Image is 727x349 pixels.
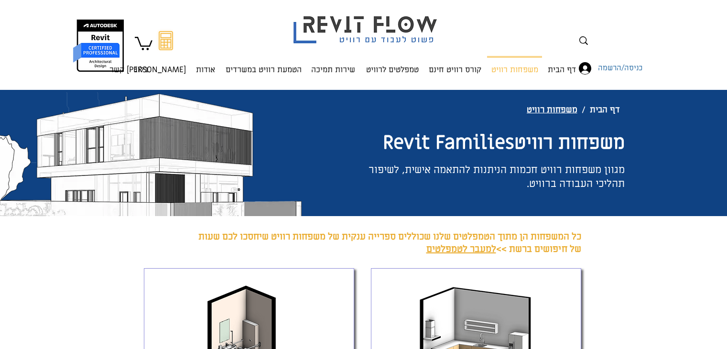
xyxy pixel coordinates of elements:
[130,56,153,75] a: בלוג
[544,56,580,83] p: דף הבית
[595,62,646,75] span: כניסה/הרשמה
[486,56,543,75] a: משפחות רוויט
[159,31,173,50] svg: מחשבון מעבר מאוטוקאד לרוויט
[383,130,625,155] span: Revit Families
[307,56,359,83] p: שירות תמיכה
[222,56,305,83] p: הטמעת רוויט במשרדים
[153,56,191,75] a: [PERSON_NAME] קשר
[220,56,306,75] a: הטמעת רוויט במשרדים
[192,56,219,83] p: אודות
[198,230,581,255] span: כל המשפחות הן מתוך הטמפלטים שלנו שכוללים ספרייה ענקית של משפחות רוויט שיחסכו לכם שעות של חיפושים ...
[522,100,582,119] a: משפחות �רוויט
[590,104,620,115] span: דף הבית
[425,56,485,83] p: קורס רוויט חינם
[127,56,581,75] nav: אתר
[72,19,125,72] img: autodesk certified professional in revit for architectural design יונתן אלדד
[306,56,360,75] a: שירות תמיכה
[488,58,542,83] p: משפחות רוויט
[362,56,423,83] p: טמפלטים לרוויט
[367,100,625,119] nav: נתיב הניווט (breadcrumbs)
[369,163,625,191] span: מגוון משפחות רוויט חכמות הניתנות להתאמה אישית, לשיפור תהליכי העבודה ברוויט.
[284,1,449,46] img: Revit flow logo פשוט לעבוד עם רוויט
[423,56,486,75] a: קורס רוויט חינם
[360,56,423,75] a: טמפלטים לרוויט
[106,56,190,83] p: [PERSON_NAME] קשר
[572,59,615,77] button: כניסה/הרשמה
[543,56,581,75] a: דף הבית
[514,130,625,155] span: משפחות רוויט
[130,56,152,83] p: בלוג
[191,56,220,75] a: אודות
[527,104,577,115] span: משפחות רוויט
[582,105,585,114] span: /
[585,100,625,119] a: דף הבית
[426,243,496,255] a: למעבר לטמפלטים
